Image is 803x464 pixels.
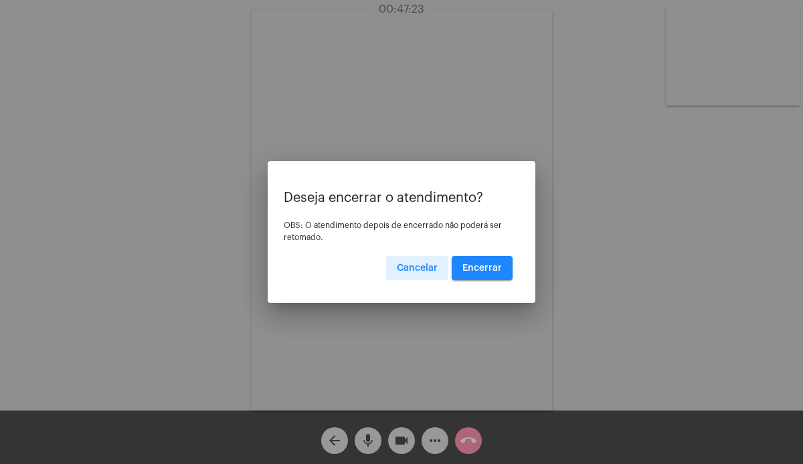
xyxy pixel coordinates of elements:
span: Encerrar [462,263,502,273]
button: Cancelar [386,256,448,280]
p: Deseja encerrar o atendimento? [284,191,519,205]
span: OBS: O atendimento depois de encerrado não poderá ser retomado. [284,221,502,241]
span: Cancelar [397,263,438,273]
button: Encerrar [452,256,513,280]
